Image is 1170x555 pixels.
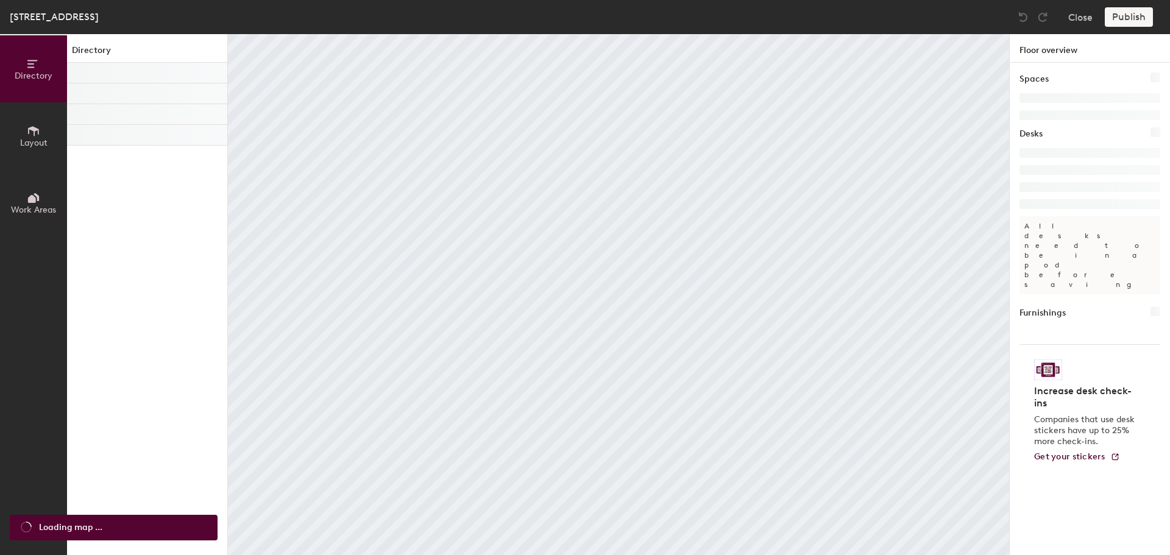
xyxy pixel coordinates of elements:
[1019,72,1049,86] h1: Spaces
[1034,359,1062,380] img: Sticker logo
[1019,216,1160,294] p: All desks need to be in a pod before saving
[1037,11,1049,23] img: Redo
[1034,451,1105,462] span: Get your stickers
[1034,385,1138,409] h4: Increase desk check-ins
[15,71,52,81] span: Directory
[1017,11,1029,23] img: Undo
[67,44,227,63] h1: Directory
[11,205,56,215] span: Work Areas
[1010,34,1170,63] h1: Floor overview
[10,9,99,24] div: [STREET_ADDRESS]
[1019,306,1066,320] h1: Furnishings
[228,34,1009,555] canvas: Map
[1019,127,1043,141] h1: Desks
[1034,452,1120,462] a: Get your stickers
[20,138,48,148] span: Layout
[39,521,102,534] span: Loading map ...
[1068,7,1093,27] button: Close
[1034,414,1138,447] p: Companies that use desk stickers have up to 25% more check-ins.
